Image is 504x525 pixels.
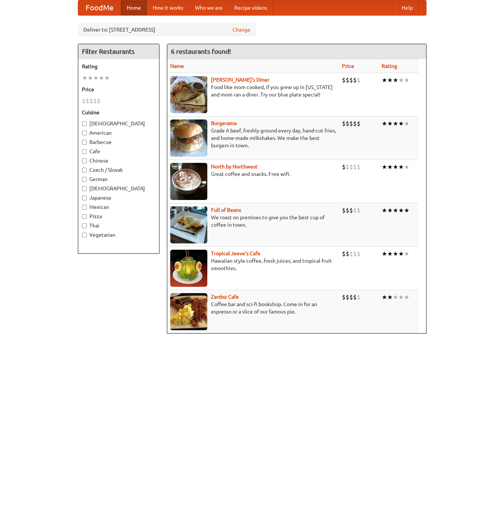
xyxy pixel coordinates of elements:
[82,186,87,191] input: [DEMOGRAPHIC_DATA]
[387,163,393,171] li: ★
[82,97,86,105] li: $
[398,119,404,128] li: ★
[393,76,398,84] li: ★
[342,206,346,214] li: $
[346,163,349,171] li: $
[342,250,346,258] li: $
[353,119,357,128] li: $
[82,222,155,229] label: Thai
[211,207,241,213] a: Full of Beans
[170,301,336,315] p: Coffee bar and sci-fi bookshop. Come in for an espresso or a slice of our famous pie.
[382,293,387,301] li: ★
[357,76,360,84] li: $
[398,293,404,301] li: ★
[82,196,87,200] input: Japanese
[342,76,346,84] li: $
[104,74,110,82] li: ★
[82,131,87,135] input: American
[82,138,155,146] label: Barbecue
[382,163,387,171] li: ★
[82,203,155,211] label: Mexican
[78,23,256,36] div: Deliver to: [STREET_ADDRESS]
[82,63,155,70] h5: Rating
[82,175,155,183] label: German
[404,250,409,258] li: ★
[99,74,104,82] li: ★
[349,76,353,84] li: $
[349,250,353,258] li: $
[387,250,393,258] li: ★
[357,206,360,214] li: $
[382,250,387,258] li: ★
[93,74,99,82] li: ★
[170,293,207,330] img: zardoz.jpg
[342,119,346,128] li: $
[342,63,354,69] a: Price
[357,250,360,258] li: $
[171,48,231,55] ng-pluralize: 6 restaurants found!
[170,63,184,69] a: Name
[170,83,336,98] p: Food like mom cooked, if you grew up in [US_STATE] and mom ran a diner. Try our blue plate special!
[357,119,360,128] li: $
[82,205,87,210] input: Mexican
[170,170,336,178] p: Great coffee and snacks. Free wifi.
[342,163,346,171] li: $
[97,97,101,105] li: $
[211,250,260,256] a: Tropical Jeeve's Cafe
[346,119,349,128] li: $
[393,163,398,171] li: ★
[398,250,404,258] li: ★
[211,77,269,83] a: [PERSON_NAME]'s Diner
[211,120,237,126] b: Burgerama
[353,250,357,258] li: $
[404,293,409,301] li: ★
[170,214,336,229] p: We roast on premises to give you the best cup of coffee in town.
[82,149,87,154] input: Cafe
[170,250,207,287] img: jeeves.jpg
[78,44,159,59] h4: Filter Restaurants
[170,76,207,113] img: sallys.jpg
[82,74,88,82] li: ★
[346,76,349,84] li: $
[357,293,360,301] li: $
[353,206,357,214] li: $
[398,163,404,171] li: ★
[398,206,404,214] li: ★
[211,164,258,170] a: North by Northwest
[346,293,349,301] li: $
[387,293,393,301] li: ★
[393,293,398,301] li: ★
[382,76,387,84] li: ★
[382,63,397,69] a: Rating
[121,0,147,15] a: Home
[396,0,419,15] a: Help
[82,148,155,155] label: Cafe
[387,206,393,214] li: ★
[189,0,228,15] a: Who we are
[170,257,336,272] p: Hawaiian style coffee, fresh juices, and tropical fruit smoothies.
[82,185,155,192] label: [DEMOGRAPHIC_DATA]
[353,293,357,301] li: $
[147,0,189,15] a: How it works
[78,0,121,15] a: FoodMe
[398,76,404,84] li: ★
[93,97,97,105] li: $
[346,206,349,214] li: $
[382,206,387,214] li: ★
[82,120,155,127] label: [DEMOGRAPHIC_DATA]
[211,294,239,300] a: Zardoz Cafe
[382,119,387,128] li: ★
[82,177,87,182] input: German
[82,158,87,163] input: Chinese
[82,86,155,93] h5: Price
[82,231,155,239] label: Vegetarian
[404,163,409,171] li: ★
[393,206,398,214] li: ★
[349,293,353,301] li: $
[393,250,398,258] li: ★
[82,214,87,219] input: Pizza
